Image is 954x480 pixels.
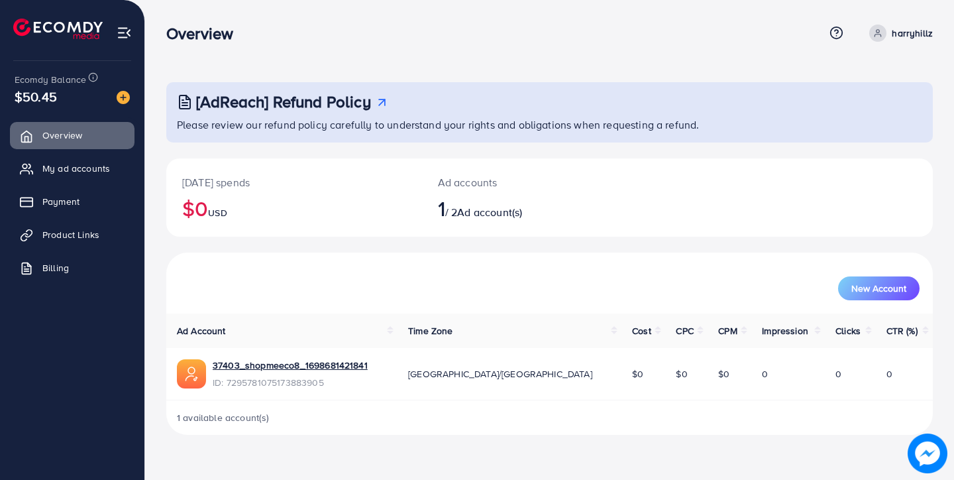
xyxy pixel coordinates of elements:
[213,376,368,389] span: ID: 7295781075173883905
[213,359,368,372] a: 37403_shopmeeco8_1698681421841
[42,228,99,241] span: Product Links
[438,193,445,223] span: 1
[10,155,134,182] a: My ad accounts
[408,367,592,381] span: [GEOGRAPHIC_DATA]/[GEOGRAPHIC_DATA]
[892,25,933,41] p: harryhillz
[864,25,933,42] a: harryhillz
[182,196,406,221] h2: $0
[851,284,906,293] span: New Account
[718,324,737,337] span: CPM
[10,188,134,215] a: Payment
[15,73,86,86] span: Ecomdy Balance
[42,195,79,208] span: Payment
[632,324,651,337] span: Cost
[42,261,69,274] span: Billing
[408,324,452,337] span: Time Zone
[117,91,130,104] img: image
[438,174,598,190] p: Ad accounts
[886,324,918,337] span: CTR (%)
[42,162,110,175] span: My ad accounts
[438,196,598,221] h2: / 2
[196,92,371,111] h3: [AdReach] Refund Policy
[10,221,134,248] a: Product Links
[838,276,920,300] button: New Account
[177,359,206,389] img: ic-ads-acc.e4c84228.svg
[632,367,643,381] span: $0
[762,367,768,381] span: 0
[676,367,687,381] span: $0
[166,24,244,43] h3: Overview
[908,434,947,473] img: image
[117,25,132,40] img: menu
[182,174,406,190] p: [DATE] spends
[42,129,82,142] span: Overview
[10,122,134,149] a: Overview
[177,324,226,337] span: Ad Account
[13,19,103,39] img: logo
[835,324,861,337] span: Clicks
[886,367,892,381] span: 0
[835,367,841,381] span: 0
[718,367,729,381] span: $0
[177,411,270,424] span: 1 available account(s)
[457,205,522,219] span: Ad account(s)
[208,206,227,219] span: USD
[676,324,693,337] span: CPC
[762,324,808,337] span: Impression
[15,87,57,106] span: $50.45
[177,117,925,133] p: Please review our refund policy carefully to understand your rights and obligations when requesti...
[10,255,134,281] a: Billing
